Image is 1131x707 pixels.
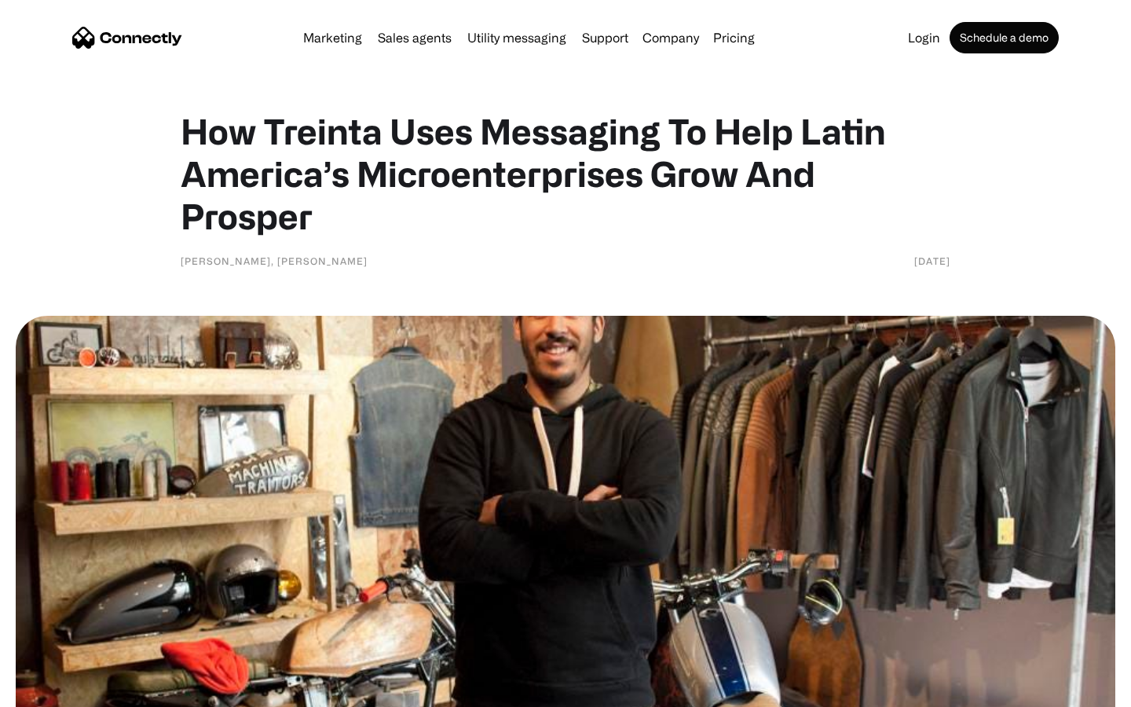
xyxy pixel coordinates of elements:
ul: Language list [31,680,94,702]
a: Utility messaging [461,31,573,44]
h1: How Treinta Uses Messaging To Help Latin America’s Microenterprises Grow And Prosper [181,110,950,237]
a: Pricing [707,31,761,44]
div: [PERSON_NAME], [PERSON_NAME] [181,253,368,269]
div: [DATE] [914,253,950,269]
div: Company [642,27,699,49]
a: Marketing [297,31,368,44]
aside: Language selected: English [16,680,94,702]
a: Schedule a demo [950,22,1059,53]
a: home [72,26,182,49]
a: Login [902,31,946,44]
div: Company [638,27,704,49]
a: Sales agents [372,31,458,44]
a: Support [576,31,635,44]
